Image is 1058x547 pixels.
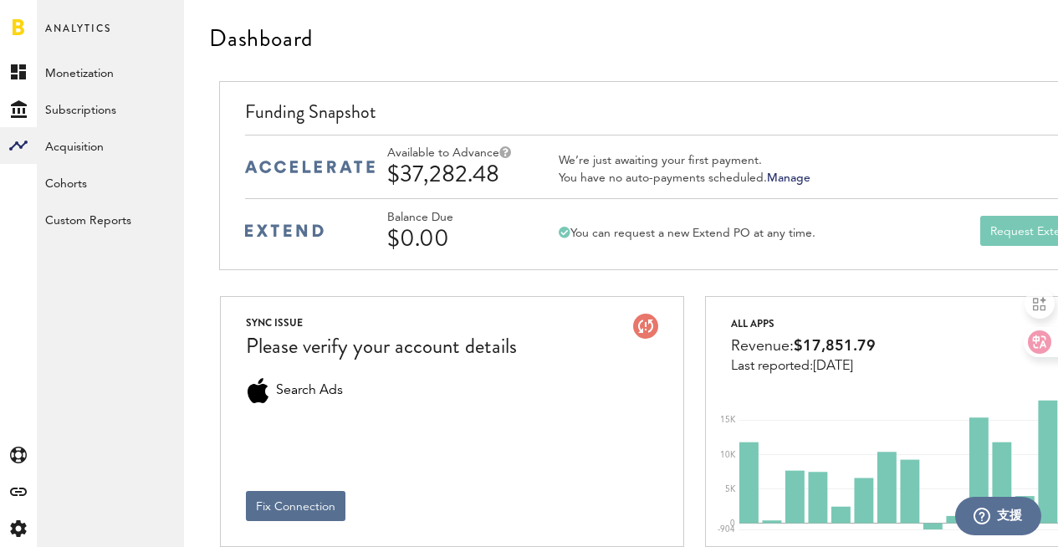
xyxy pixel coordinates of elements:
div: Revenue: [731,334,876,359]
text: -904 [718,525,735,534]
img: accelerate-medium-blue-logo.svg [245,161,375,173]
a: Subscriptions [37,90,184,127]
img: account-issue.svg [633,314,658,339]
div: Please verify your account details [246,332,517,361]
text: 0 [730,519,735,528]
a: Acquisition [37,127,184,164]
button: Fix Connection [246,491,345,521]
div: $0.00 [387,225,546,252]
span: [DATE] [813,360,853,373]
div: Available to Advance [387,146,546,161]
div: Last reported: [731,359,876,374]
div: Search Ads [246,378,271,403]
text: 10K [720,451,736,459]
a: Monetization [37,54,184,90]
a: Custom Reports [37,201,184,238]
text: 5K [725,485,736,493]
div: SYNC ISSUE [246,314,517,332]
span: Search Ads [276,378,343,403]
span: $17,851.79 [794,339,876,354]
div: Dashboard [209,25,313,52]
a: Cohorts [37,164,184,201]
a: Manage [767,172,810,184]
div: You have no auto-payments scheduled. [559,171,810,186]
img: extend-medium-blue-logo.svg [245,224,324,238]
span: Analytics [45,18,111,54]
text: 15K [720,416,736,424]
div: Balance Due [387,211,546,225]
iframe: 開啟您可用於找到更多資訊的 Widget [954,497,1041,539]
div: We’re just awaiting your first payment. [559,153,810,168]
div: You can request a new Extend PO at any time. [559,226,815,241]
div: $37,282.48 [387,161,546,187]
div: All apps [731,314,876,334]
